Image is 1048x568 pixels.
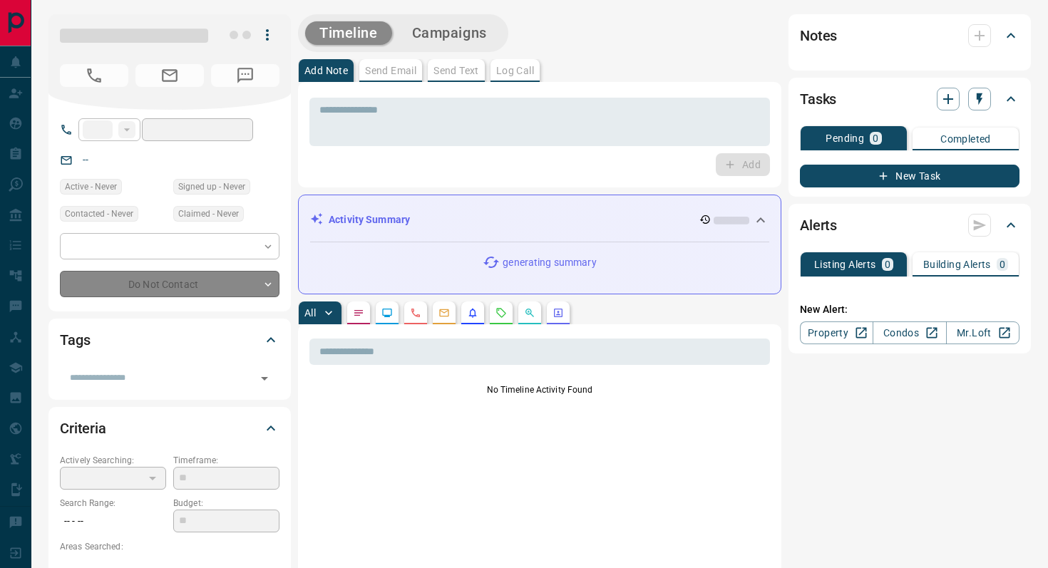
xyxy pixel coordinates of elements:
svg: Agent Actions [553,307,564,319]
svg: Opportunities [524,307,535,319]
h2: Alerts [800,214,837,237]
svg: Requests [495,307,507,319]
h2: Tasks [800,88,836,110]
button: Timeline [305,21,392,45]
svg: Notes [353,307,364,319]
svg: Lead Browsing Activity [381,307,393,319]
button: Open [255,368,274,388]
p: 0 [885,259,890,269]
button: Campaigns [398,21,501,45]
span: No Number [60,64,128,87]
h2: Criteria [60,417,106,440]
p: Pending [826,133,864,143]
p: Listing Alerts [814,259,876,269]
span: Active - Never [65,180,117,194]
p: Add Note [304,66,348,76]
div: Activity Summary [310,207,769,233]
div: Do Not Contact [60,271,279,297]
p: No Timeline Activity Found [309,383,770,396]
h2: Tags [60,329,90,351]
p: -- - -- [60,510,166,533]
a: Property [800,321,873,344]
span: Claimed - Never [178,207,239,221]
div: Notes [800,19,1019,53]
svg: Calls [410,307,421,319]
svg: Listing Alerts [467,307,478,319]
span: Contacted - Never [65,207,133,221]
div: Tasks [800,82,1019,116]
p: New Alert: [800,302,1019,317]
svg: Emails [438,307,450,319]
p: All [304,308,316,318]
p: Completed [940,134,991,144]
p: Timeframe: [173,454,279,467]
div: Alerts [800,208,1019,242]
p: Search Range: [60,497,166,510]
p: Areas Searched: [60,540,279,553]
span: No Email [135,64,204,87]
p: 0 [1000,259,1005,269]
h2: Notes [800,24,837,47]
span: No Number [211,64,279,87]
p: generating summary [503,255,596,270]
p: Activity Summary [329,212,410,227]
p: Budget: [173,497,279,510]
a: Condos [873,321,946,344]
p: Building Alerts [923,259,991,269]
a: -- [83,154,88,165]
div: Criteria [60,411,279,445]
button: New Task [800,165,1019,187]
a: Mr.Loft [946,321,1019,344]
p: Actively Searching: [60,454,166,467]
span: Signed up - Never [178,180,245,194]
div: Tags [60,323,279,357]
p: 0 [873,133,878,143]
